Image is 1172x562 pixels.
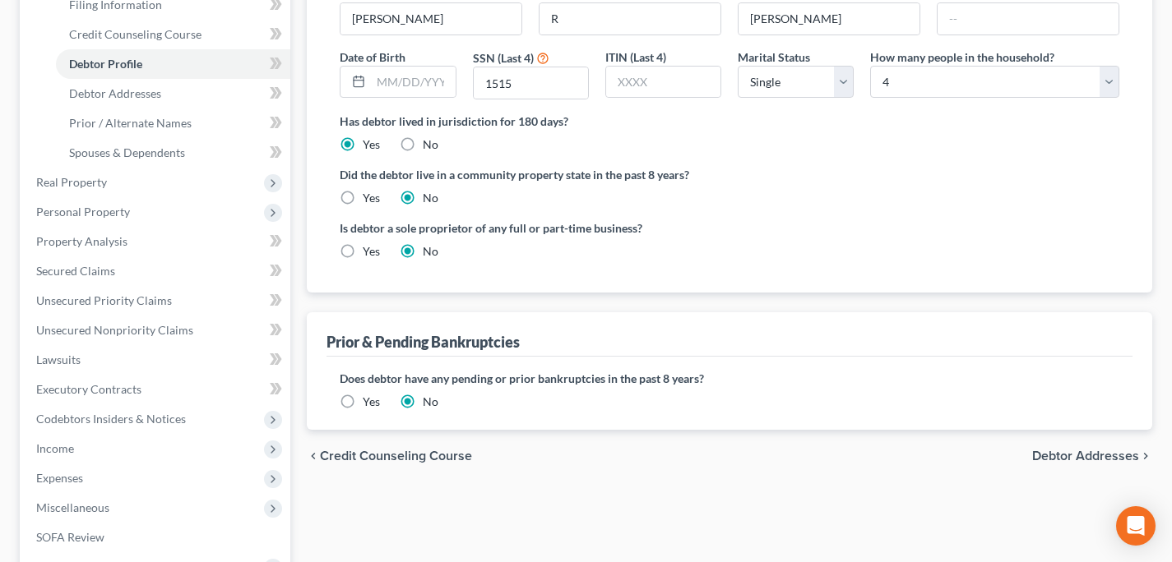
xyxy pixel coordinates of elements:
[340,113,1119,130] label: Has debtor lived in jurisdiction for 180 days?
[69,145,185,159] span: Spouses & Dependents
[69,86,161,100] span: Debtor Addresses
[423,190,438,206] label: No
[36,293,172,307] span: Unsecured Priority Claims
[473,49,534,67] label: SSN (Last 4)
[340,48,405,66] label: Date of Birth
[1032,449,1152,463] button: Debtor Addresses chevron_right
[56,49,290,79] a: Debtor Profile
[371,67,455,98] input: MM/DD/YYYY
[363,394,380,410] label: Yes
[363,136,380,153] label: Yes
[69,27,202,41] span: Credit Counseling Course
[56,79,290,108] a: Debtor Addresses
[23,256,290,286] a: Secured Claims
[36,264,115,278] span: Secured Claims
[363,190,380,206] label: Yes
[307,449,320,463] i: chevron_left
[23,227,290,256] a: Property Analysis
[69,57,142,71] span: Debtor Profile
[340,166,1119,183] label: Did the debtor live in a community property state in the past 8 years?
[340,370,1119,387] label: Does debtor have any pending or prior bankruptcies in the past 8 years?
[36,441,74,455] span: Income
[69,116,192,130] span: Prior / Alternate Names
[423,136,438,153] label: No
[1032,449,1139,463] span: Debtor Addresses
[36,500,109,514] span: Miscellaneous
[23,286,290,316] a: Unsecured Priority Claims
[739,3,920,35] input: --
[870,48,1054,66] label: How many people in the household?
[423,394,438,410] label: No
[340,219,721,237] label: Is debtor a sole proprietor of any full or part-time business?
[23,523,290,552] a: SOFA Review
[23,345,290,375] a: Lawsuits
[56,108,290,138] a: Prior / Alternate Names
[1139,449,1152,463] i: chevron_right
[327,332,520,352] div: Prior & Pending Bankruptcies
[606,67,720,98] input: XXXX
[320,449,472,463] span: Credit Counseling Course
[56,138,290,168] a: Spouses & Dependents
[36,175,107,189] span: Real Property
[36,530,104,544] span: SOFA Review
[36,412,186,426] span: Codebtors Insiders & Notices
[738,48,810,66] label: Marital Status
[363,243,380,260] label: Yes
[605,48,666,66] label: ITIN (Last 4)
[1116,506,1156,546] div: Open Intercom Messenger
[36,205,130,219] span: Personal Property
[36,234,127,248] span: Property Analysis
[307,449,472,463] button: chevron_left Credit Counseling Course
[938,3,1119,35] input: --
[36,382,141,396] span: Executory Contracts
[56,20,290,49] a: Credit Counseling Course
[540,3,720,35] input: M.I
[423,243,438,260] label: No
[23,316,290,345] a: Unsecured Nonpriority Claims
[36,471,83,485] span: Expenses
[23,375,290,404] a: Executory Contracts
[474,67,588,99] input: XXXX
[36,352,81,366] span: Lawsuits
[340,3,521,35] input: --
[36,323,193,337] span: Unsecured Nonpriority Claims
